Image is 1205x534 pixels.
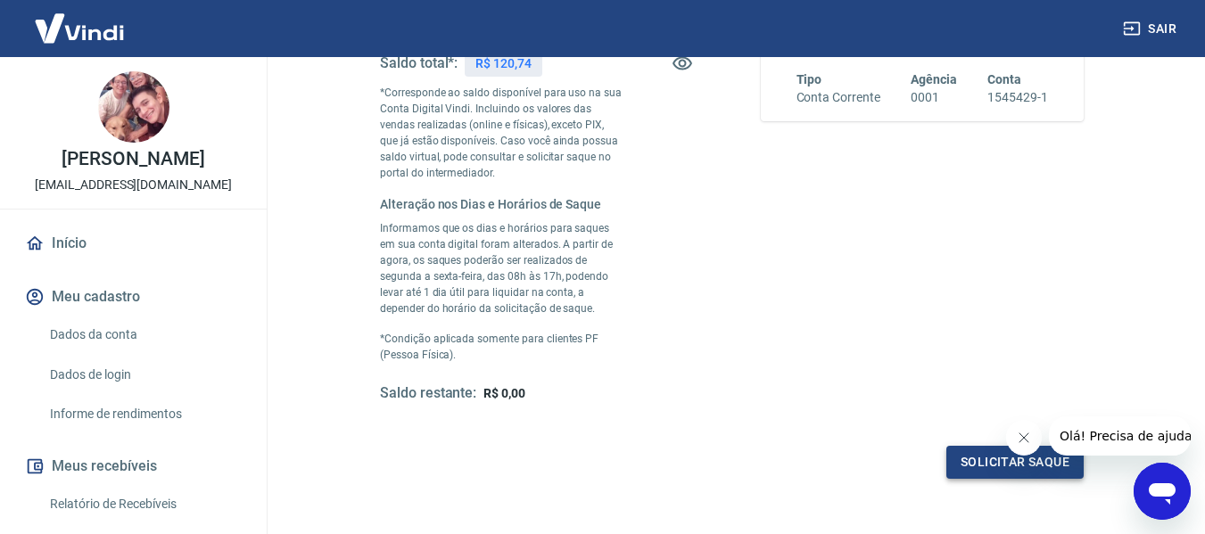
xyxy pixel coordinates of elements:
[483,386,525,400] span: R$ 0,00
[11,12,150,27] span: Olá! Precisa de ajuda?
[43,396,245,432] a: Informe de rendimentos
[796,72,822,86] span: Tipo
[21,224,245,263] a: Início
[796,88,880,107] h6: Conta Corrente
[21,1,137,55] img: Vindi
[35,176,232,194] p: [EMAIL_ADDRESS][DOMAIN_NAME]
[911,72,957,86] span: Agência
[98,71,169,143] img: 65afaf01-2449-42fe-9b42-7daea001e084.jpeg
[21,277,245,316] button: Meu cadastro
[43,486,245,522] a: Relatório de Recebíveis
[380,220,623,316] p: Informamos que os dias e horários para saques em sua conta digital foram alterados. A partir de a...
[380,331,623,363] p: *Condição aplicada somente para clientes PF (Pessoa Física).
[43,357,245,393] a: Dados de login
[380,384,476,403] h5: Saldo restante:
[946,446,1084,479] button: Solicitar saque
[1006,420,1042,456] iframe: Fechar mensagem
[1049,416,1191,456] iframe: Mensagem da empresa
[380,54,458,72] h5: Saldo total*:
[21,447,245,486] button: Meus recebíveis
[475,54,532,73] p: R$ 120,74
[43,316,245,353] a: Dados da conta
[1134,463,1191,520] iframe: Botão para abrir a janela de mensagens
[380,195,623,213] h6: Alteração nos Dias e Horários de Saque
[380,85,623,181] p: *Corresponde ao saldo disponível para uso na sua Conta Digital Vindi. Incluindo os valores das ve...
[987,72,1021,86] span: Conta
[1119,12,1184,45] button: Sair
[62,150,204,168] p: [PERSON_NAME]
[911,88,957,107] h6: 0001
[987,88,1048,107] h6: 1545429-1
